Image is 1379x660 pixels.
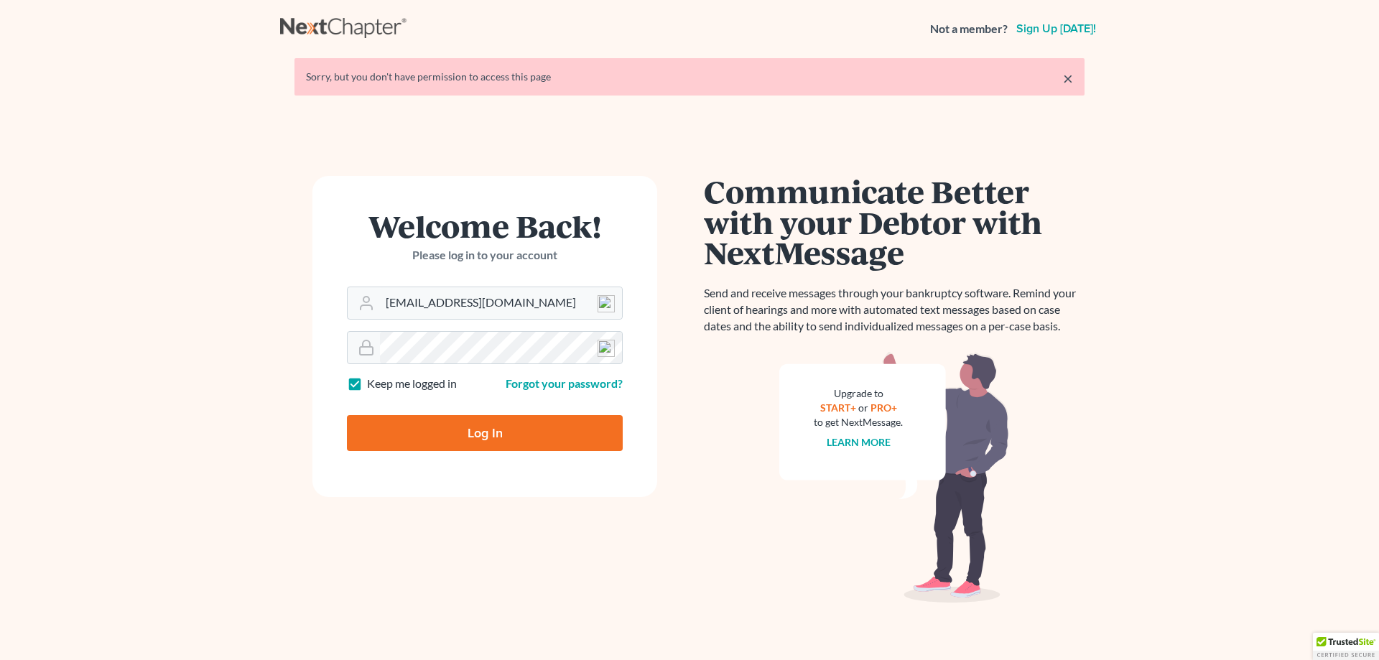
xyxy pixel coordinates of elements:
a: PRO+ [870,401,897,414]
p: Send and receive messages through your bankruptcy software. Remind your client of hearings and mo... [704,285,1085,335]
strong: Not a member? [930,21,1008,37]
img: npw-badge-icon-locked.svg [598,295,615,312]
div: Sorry, but you don't have permission to access this page [306,70,1073,84]
a: Sign up [DATE]! [1013,23,1099,34]
div: TrustedSite Certified [1313,633,1379,660]
img: nextmessage_bg-59042aed3d76b12b5cd301f8e5b87938c9018125f34e5fa2b7a6b67550977c72.svg [779,352,1009,603]
h1: Communicate Better with your Debtor with NextMessage [704,176,1085,268]
a: Learn more [827,436,891,448]
input: Log In [347,415,623,451]
h1: Welcome Back! [347,210,623,241]
img: npw-badge-icon-locked.svg [598,340,615,357]
input: Email Address [380,287,622,319]
a: START+ [820,401,856,414]
div: to get NextMessage. [814,415,903,429]
p: Please log in to your account [347,247,623,264]
a: × [1063,70,1073,87]
a: Forgot your password? [506,376,623,390]
div: Upgrade to [814,386,903,401]
span: or [858,401,868,414]
label: Keep me logged in [367,376,457,392]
